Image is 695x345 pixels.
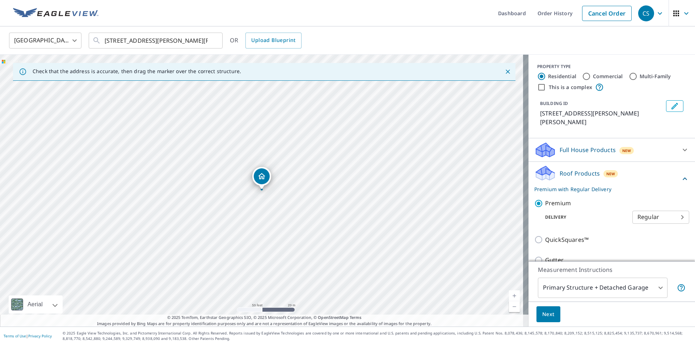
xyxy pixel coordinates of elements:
[245,33,301,49] a: Upload Blueprint
[63,331,691,341] p: © 2025 Eagle View Technologies, Inc. and Pictometry International Corp. All Rights Reserved. Repo...
[677,283,686,292] span: Your report will include the primary structure and a detached garage if one exists.
[252,167,271,189] div: Dropped pin, building 1, Residential property, 7243 Dunn Dr Holland, OH 43528
[509,301,520,312] a: Current Level 19, Zoom Out
[582,6,632,21] a: Cancel Order
[503,67,513,76] button: Close
[167,315,362,321] span: © 2025 TomTom, Earthstar Geographics SIO, © 2025 Microsoft Corporation, ©
[606,171,615,177] span: New
[538,265,686,274] p: Measurement Instructions
[534,165,689,193] div: Roof ProductsNewPremium with Regular Delivery
[666,100,683,112] button: Edit building 1
[540,100,568,106] p: BUILDING ID
[251,36,295,45] span: Upload Blueprint
[638,5,654,21] div: CS
[13,8,98,19] img: EV Logo
[4,333,26,338] a: Terms of Use
[549,84,592,91] label: This is a complex
[33,68,241,75] p: Check that the address is accurate, then drag the marker over the correct structure.
[622,148,631,153] span: New
[534,185,681,193] p: Premium with Regular Delivery
[350,315,362,320] a: Terms
[538,278,667,298] div: Primary Structure + Detached Garage
[534,214,632,220] p: Delivery
[318,315,348,320] a: OpenStreetMap
[540,109,663,126] p: [STREET_ADDRESS][PERSON_NAME][PERSON_NAME]
[105,30,208,51] input: Search by address or latitude-longitude
[25,295,45,314] div: Aerial
[28,333,52,338] a: Privacy Policy
[9,30,81,51] div: [GEOGRAPHIC_DATA]
[632,207,689,227] div: Regular
[536,306,560,323] button: Next
[4,334,52,338] p: |
[509,290,520,301] a: Current Level 19, Zoom In
[640,73,671,80] label: Multi-Family
[534,141,689,159] div: Full House ProductsNew
[560,169,600,178] p: Roof Products
[9,295,63,314] div: Aerial
[545,235,589,244] p: QuickSquares™
[230,33,302,49] div: OR
[537,63,686,70] div: PROPERTY TYPE
[560,146,616,154] p: Full House Products
[593,73,623,80] label: Commercial
[545,256,564,265] p: Gutter
[548,73,576,80] label: Residential
[542,310,555,319] span: Next
[545,199,571,208] p: Premium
